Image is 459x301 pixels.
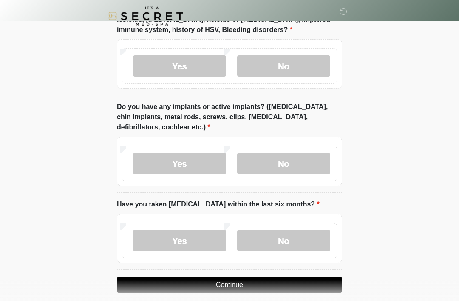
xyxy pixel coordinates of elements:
[133,230,226,251] label: Yes
[117,199,320,209] label: Have you taken [MEDICAL_DATA] within the last six months?
[237,153,330,174] label: No
[117,277,342,293] button: Continue
[133,153,226,174] label: Yes
[108,6,183,26] img: It's A Secret Med Spa Logo
[237,55,330,77] label: No
[133,55,226,77] label: Yes
[117,102,342,132] label: Do you have any implants or active implants? ([MEDICAL_DATA], chin implants, metal rods, screws, ...
[237,230,330,251] label: No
